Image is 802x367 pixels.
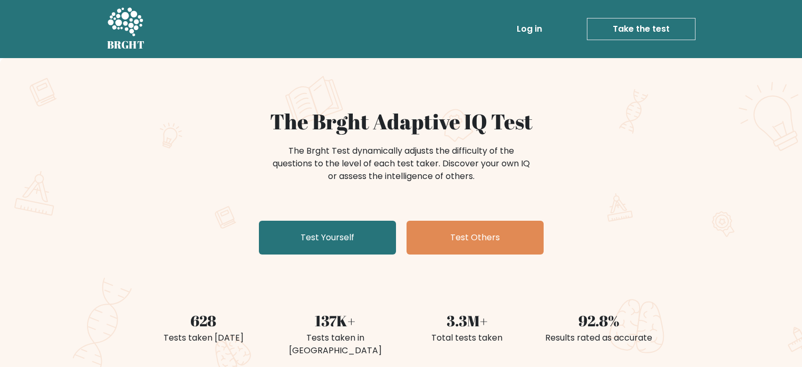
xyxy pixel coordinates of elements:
a: Log in [513,18,546,40]
div: Tests taken [DATE] [144,332,263,344]
h1: The Brght Adaptive IQ Test [144,109,659,134]
div: Results rated as accurate [539,332,659,344]
div: Total tests taken [408,332,527,344]
div: Tests taken in [GEOGRAPHIC_DATA] [276,332,395,357]
div: The Brght Test dynamically adjusts the difficulty of the questions to the level of each test take... [269,145,533,183]
a: Take the test [587,18,695,40]
a: BRGHT [107,4,145,54]
h5: BRGHT [107,39,145,51]
div: 628 [144,309,263,332]
div: 92.8% [539,309,659,332]
a: Test Others [407,221,544,255]
div: 3.3M+ [408,309,527,332]
div: 137K+ [276,309,395,332]
a: Test Yourself [259,221,396,255]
